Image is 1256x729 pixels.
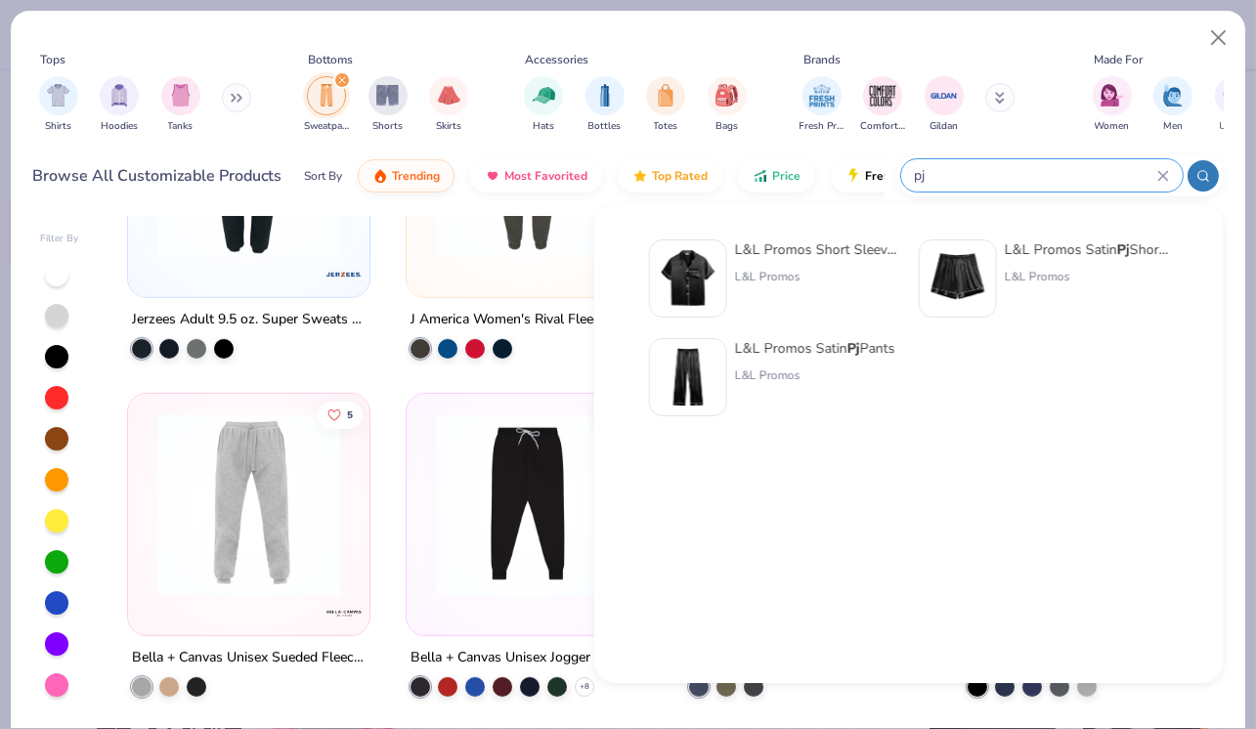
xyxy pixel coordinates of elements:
[585,76,625,134] button: filter button
[588,119,622,134] span: Bottles
[524,76,563,134] div: filter for Hats
[925,76,964,134] div: filter for Gildan
[533,84,555,107] img: Hats Image
[865,168,966,184] span: Fresh Prints Flash
[429,76,468,134] button: filter button
[594,84,616,107] img: Bottles Image
[1223,84,1245,107] img: Unisex Image
[350,413,552,596] img: 818bf90f-1668-494e-a3a0-2f821bc34b54
[161,76,200,134] div: filter for Tanks
[368,76,408,134] button: filter button
[1005,239,1169,260] div: L&L Promos Satin Shorts
[658,248,718,309] img: f46e2401-5d21-434e-8bbe-ac45bc501ce6
[309,51,354,68] div: Bottoms
[658,347,718,407] img: 9464fe83-7f18-4c29-9e4e-4ff31374b424
[148,75,350,258] img: 918878be-eaab-4caf-b14e-1bca2b876c2f
[316,84,337,107] img: Sweatpants Image
[1162,84,1184,107] img: Men Image
[831,159,1057,193] button: Fresh Prints Flash
[429,76,468,134] div: filter for Skirts
[39,76,78,134] div: filter for Shirts
[101,119,138,134] span: Hoodies
[108,84,130,107] img: Hoodies Image
[170,84,192,107] img: Tanks Image
[708,76,747,134] button: filter button
[40,232,79,246] div: Filter By
[1163,119,1183,134] span: Men
[580,681,589,693] span: + 8
[1200,20,1237,57] button: Close
[735,268,899,285] div: L&L Promos
[1005,268,1169,285] div: L&L Promos
[860,76,905,134] button: filter button
[807,81,837,110] img: Fresh Prints Image
[868,81,897,110] img: Comfort Colors Image
[100,76,139,134] div: filter for Hoodies
[735,338,895,359] div: L&L Promos Satin Pants
[1153,76,1192,134] button: filter button
[368,76,408,134] div: filter for Shorts
[1220,119,1249,134] span: Unisex
[860,119,905,134] span: Comfort Colors
[438,84,460,107] img: Skirts Image
[654,119,678,134] span: Totes
[715,84,737,107] img: Bags Image
[652,168,708,184] span: Top Rated
[372,168,388,184] img: trending.gif
[132,646,366,670] div: Bella + Canvas Unisex Sueded Fleece Jogger
[304,76,349,134] div: filter for Sweatpants
[847,339,860,358] strong: Pj
[585,76,625,134] div: filter for Bottles
[735,366,895,384] div: L&L Promos
[800,76,845,134] button: filter button
[304,167,342,185] div: Sort By
[803,51,841,68] div: Brands
[632,168,648,184] img: TopRated.gif
[304,76,349,134] button: filter button
[800,119,845,134] span: Fresh Prints
[1093,76,1132,134] div: filter for Women
[426,413,628,596] img: 6f43a6f4-eff3-45d7-bc2c-1249e4c19c64
[1215,76,1254,134] button: filter button
[708,76,747,134] div: filter for Bags
[148,413,350,596] img: ede4892e-44b2-4e27-a538-5d923d2d4dfa
[485,168,500,184] img: most_fav.gif
[860,76,905,134] div: filter for Comfort Colors
[304,119,349,134] span: Sweatpants
[40,51,65,68] div: Tops
[930,119,958,134] span: Gildan
[925,76,964,134] button: filter button
[470,159,602,193] button: Most Favorited
[524,76,563,134] button: filter button
[132,308,366,332] div: Jerzees Adult 9.5 oz. Super Sweats NuBlend Fleece Pocketed Sweatpants
[1153,76,1192,134] div: filter for Men
[1093,76,1132,134] button: filter button
[100,76,139,134] button: filter button
[715,119,738,134] span: Bags
[1094,51,1143,68] div: Made For
[1215,76,1254,134] div: filter for Unisex
[845,168,861,184] img: flash.gif
[39,76,78,134] button: filter button
[618,159,722,193] button: Top Rated
[930,81,959,110] img: Gildan Image
[800,76,845,134] div: filter for Fresh Prints
[1117,240,1130,259] strong: Pj
[325,255,364,294] img: Jerzees logo
[411,308,644,332] div: J America Women's Rival Fleece Joggers
[772,168,801,184] span: Price
[426,75,628,258] img: 3d75b536-53ef-47e9-9fe5-5f1bc8f85639
[45,119,71,134] span: Shirts
[735,239,899,260] div: L&L Promos Short Sleeve Satin Top
[411,646,644,670] div: Bella + Canvas Unisex Jogger Sweatpant
[504,168,587,184] span: Most Favorited
[1101,84,1123,107] img: Women Image
[317,401,362,428] button: Like
[655,84,676,107] img: Totes Image
[533,119,554,134] span: Hats
[325,593,364,632] img: Bella + Canvas logo
[161,76,200,134] button: filter button
[33,164,282,188] div: Browse All Customizable Products
[392,168,440,184] span: Trending
[358,159,455,193] button: Trending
